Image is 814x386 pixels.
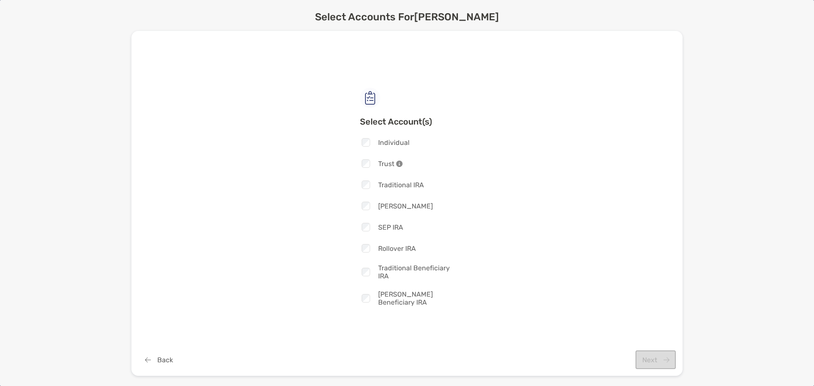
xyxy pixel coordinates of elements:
span: Individual [378,139,410,147]
span: [PERSON_NAME] Beneficiary IRA [378,290,454,306]
span: [PERSON_NAME] [378,202,433,210]
h3: Select Account(s) [360,117,454,127]
img: info-icon [396,160,403,167]
span: Rollover IRA [378,244,416,253]
span: Trust [378,160,403,168]
span: Traditional IRA [378,181,424,189]
h2: Select Accounts For [PERSON_NAME] [315,11,499,23]
span: SEP IRA [378,223,403,231]
img: check list [360,88,380,108]
button: Back [138,350,179,369]
span: Traditional Beneficiary IRA [378,264,454,280]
